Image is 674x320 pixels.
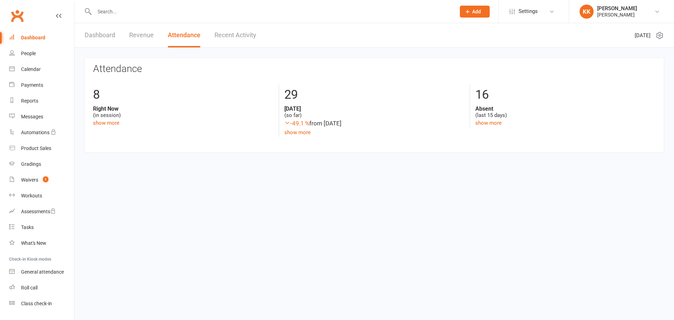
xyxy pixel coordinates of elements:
a: Reports [9,93,74,109]
a: Gradings [9,156,74,172]
div: Calendar [21,66,41,72]
a: Clubworx [8,7,26,25]
div: What's New [21,240,46,246]
a: People [9,46,74,61]
span: Add [472,9,481,14]
div: Messages [21,114,43,119]
div: (in session) [93,105,273,119]
div: 16 [475,84,655,105]
a: Waivers 1 [9,172,74,188]
a: Automations [9,125,74,141]
div: 29 [284,84,464,105]
div: Roll call [21,285,38,290]
a: Revenue [129,23,154,47]
div: from [DATE] [284,119,464,128]
h3: Attendance [93,64,655,74]
a: show more [284,129,311,136]
a: show more [475,120,502,126]
a: Tasks [9,220,74,235]
div: Product Sales [21,145,51,151]
strong: Right Now [93,105,273,112]
a: Dashboard [85,23,115,47]
div: KK [580,5,594,19]
a: Attendance [168,23,200,47]
span: Settings [518,4,538,19]
div: Automations [21,130,49,135]
div: General attendance [21,269,64,275]
div: Assessments [21,209,56,214]
div: 8 [93,84,273,105]
div: People [21,51,36,56]
div: (so far) [284,105,464,119]
strong: Absent [475,105,655,112]
button: Add [460,6,490,18]
div: Payments [21,82,43,88]
a: Assessments [9,204,74,220]
div: Gradings [21,161,41,167]
a: Recent Activity [214,23,256,47]
div: [PERSON_NAME] [597,5,637,12]
a: Product Sales [9,141,74,156]
div: [PERSON_NAME] [597,12,637,18]
span: [DATE] [635,31,650,40]
input: Search... [92,7,451,17]
a: Workouts [9,188,74,204]
div: Waivers [21,177,38,183]
a: Calendar [9,61,74,77]
a: What's New [9,235,74,251]
div: Tasks [21,224,34,230]
span: -49.1 % [284,120,309,127]
a: Dashboard [9,30,74,46]
div: Dashboard [21,35,45,40]
a: Payments [9,77,74,93]
div: Workouts [21,193,42,198]
strong: [DATE] [284,105,464,112]
a: Messages [9,109,74,125]
div: Reports [21,98,38,104]
div: (last 15 days) [475,105,655,119]
div: Class check-in [21,301,52,306]
span: 1 [43,176,48,182]
a: General attendance kiosk mode [9,264,74,280]
a: Roll call [9,280,74,296]
a: Class kiosk mode [9,296,74,312]
a: show more [93,120,119,126]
